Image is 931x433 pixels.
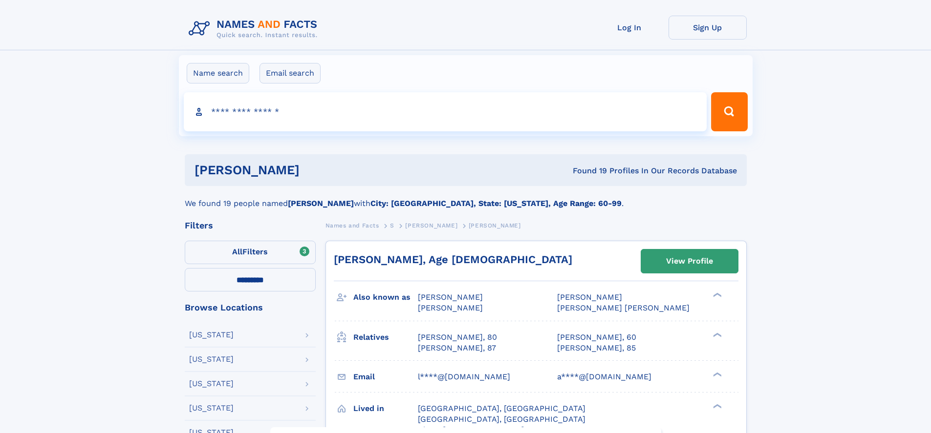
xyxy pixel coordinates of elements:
[666,250,713,272] div: View Profile
[557,303,690,312] span: [PERSON_NAME] [PERSON_NAME]
[469,222,521,229] span: [PERSON_NAME]
[334,253,572,266] a: [PERSON_NAME], Age [DEMOGRAPHIC_DATA]
[711,371,722,377] div: ❯
[288,199,354,208] b: [PERSON_NAME]
[711,331,722,338] div: ❯
[557,292,622,302] span: [PERSON_NAME]
[669,16,747,40] a: Sign Up
[711,92,747,131] button: Search Button
[189,331,234,339] div: [US_STATE]
[436,165,737,176] div: Found 19 Profiles In Our Records Database
[418,414,585,424] span: [GEOGRAPHIC_DATA], [GEOGRAPHIC_DATA]
[195,164,436,176] h1: [PERSON_NAME]
[353,329,418,346] h3: Relatives
[405,222,457,229] span: [PERSON_NAME]
[641,249,738,273] a: View Profile
[370,199,622,208] b: City: [GEOGRAPHIC_DATA], State: [US_STATE], Age Range: 60-99
[418,292,483,302] span: [PERSON_NAME]
[189,404,234,412] div: [US_STATE]
[353,369,418,385] h3: Email
[590,16,669,40] a: Log In
[185,221,316,230] div: Filters
[189,355,234,363] div: [US_STATE]
[353,400,418,417] h3: Lived in
[232,247,242,256] span: All
[418,332,497,343] a: [PERSON_NAME], 80
[711,292,722,298] div: ❯
[390,222,394,229] span: S
[418,404,585,413] span: [GEOGRAPHIC_DATA], [GEOGRAPHIC_DATA]
[353,289,418,306] h3: Also known as
[390,219,394,231] a: S
[418,303,483,312] span: [PERSON_NAME]
[557,343,636,353] a: [PERSON_NAME], 85
[185,186,747,209] div: We found 19 people named with .
[185,303,316,312] div: Browse Locations
[185,241,316,264] label: Filters
[185,16,325,42] img: Logo Names and Facts
[418,343,496,353] a: [PERSON_NAME], 87
[325,219,379,231] a: Names and Facts
[260,63,321,83] label: Email search
[711,403,722,409] div: ❯
[405,219,457,231] a: [PERSON_NAME]
[187,63,249,83] label: Name search
[184,92,707,131] input: search input
[189,380,234,388] div: [US_STATE]
[557,332,636,343] a: [PERSON_NAME], 60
